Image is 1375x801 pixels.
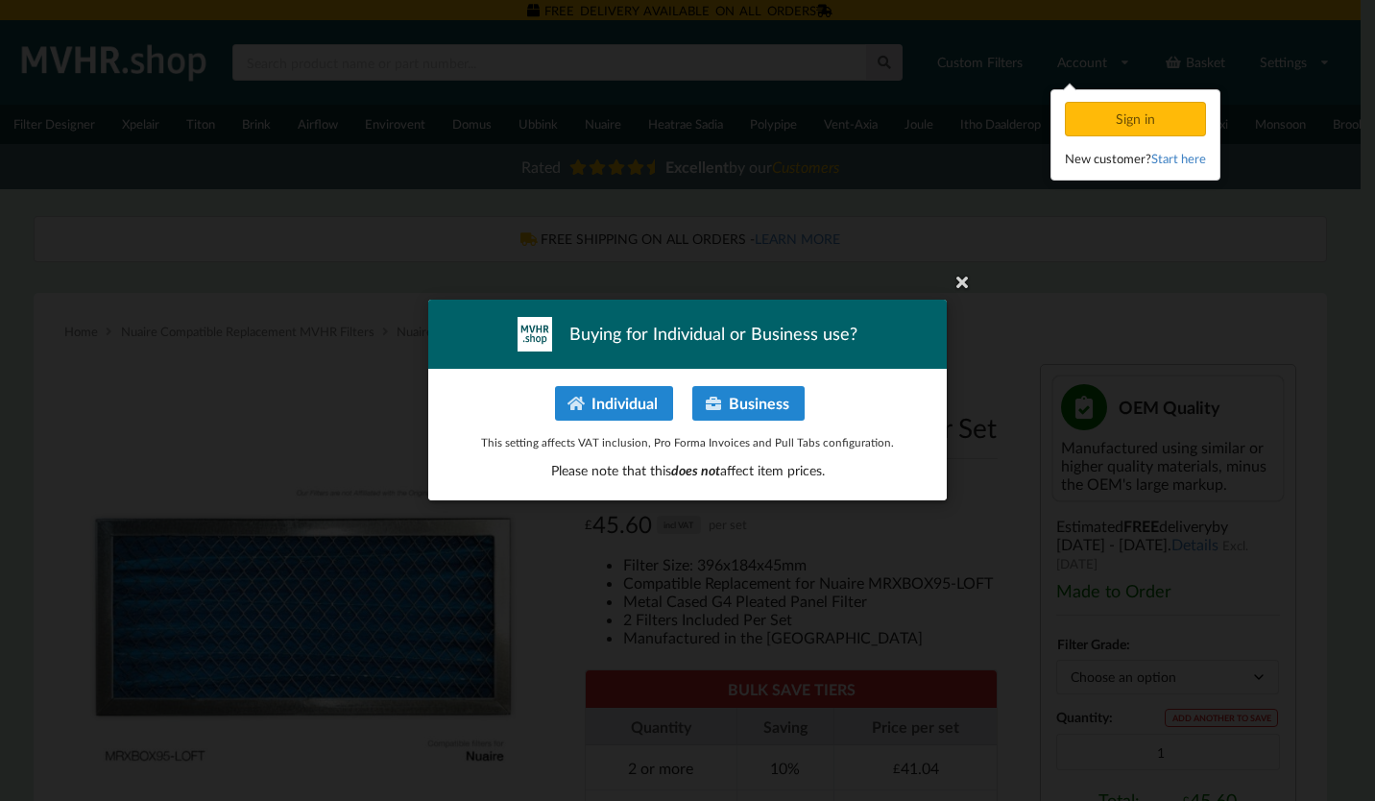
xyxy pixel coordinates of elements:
button: Individual [555,386,673,421]
p: Please note that this affect item prices. [448,462,927,481]
a: Start here [1151,151,1206,166]
div: New customer? [1065,149,1206,168]
a: Sign in [1065,110,1210,127]
span: Buying for Individual or Business use? [569,323,857,347]
p: This setting affects VAT inclusion, Pro Forma Invoices and Pull Tabs configuration. [448,434,927,450]
button: Business [692,386,805,421]
div: Sign in [1065,102,1206,136]
img: mvhr-inverted.png [518,317,552,352]
span: does not [671,463,720,479]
